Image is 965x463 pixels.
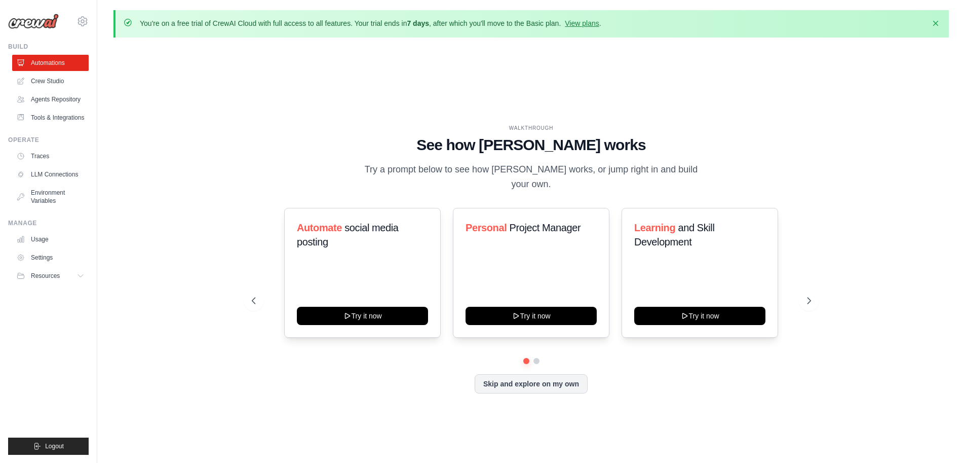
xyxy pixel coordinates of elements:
[475,374,588,394] button: Skip and explore on my own
[466,222,507,233] span: Personal
[361,162,702,192] p: Try a prompt below to see how [PERSON_NAME] works, or jump right in and build your own.
[297,222,342,233] span: Automate
[12,250,89,266] a: Settings
[8,14,59,29] img: Logo
[45,442,64,450] span: Logout
[12,73,89,89] a: Crew Studio
[297,307,428,325] button: Try it now
[634,222,675,233] span: Learning
[12,91,89,108] a: Agents Repository
[12,185,89,209] a: Environment Variables
[31,272,60,280] span: Resources
[140,18,601,28] p: You're on a free trial of CrewAI Cloud with full access to all features. Your trial ends in , aft...
[509,222,581,233] span: Project Manager
[466,307,597,325] button: Try it now
[12,55,89,71] a: Automations
[8,43,89,51] div: Build
[12,148,89,164] a: Traces
[8,438,89,455] button: Logout
[12,268,89,284] button: Resources
[12,166,89,183] a: LLM Connections
[252,124,811,132] div: WALKTHROUGH
[252,136,811,154] h1: See how [PERSON_NAME] works
[407,19,429,27] strong: 7 days
[634,307,765,325] button: Try it now
[565,19,599,27] a: View plans
[297,222,399,247] span: social media posting
[914,414,965,463] iframe: Chat Widget
[12,110,89,126] a: Tools & Integrations
[8,136,89,144] div: Operate
[8,219,89,227] div: Manage
[12,231,89,247] a: Usage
